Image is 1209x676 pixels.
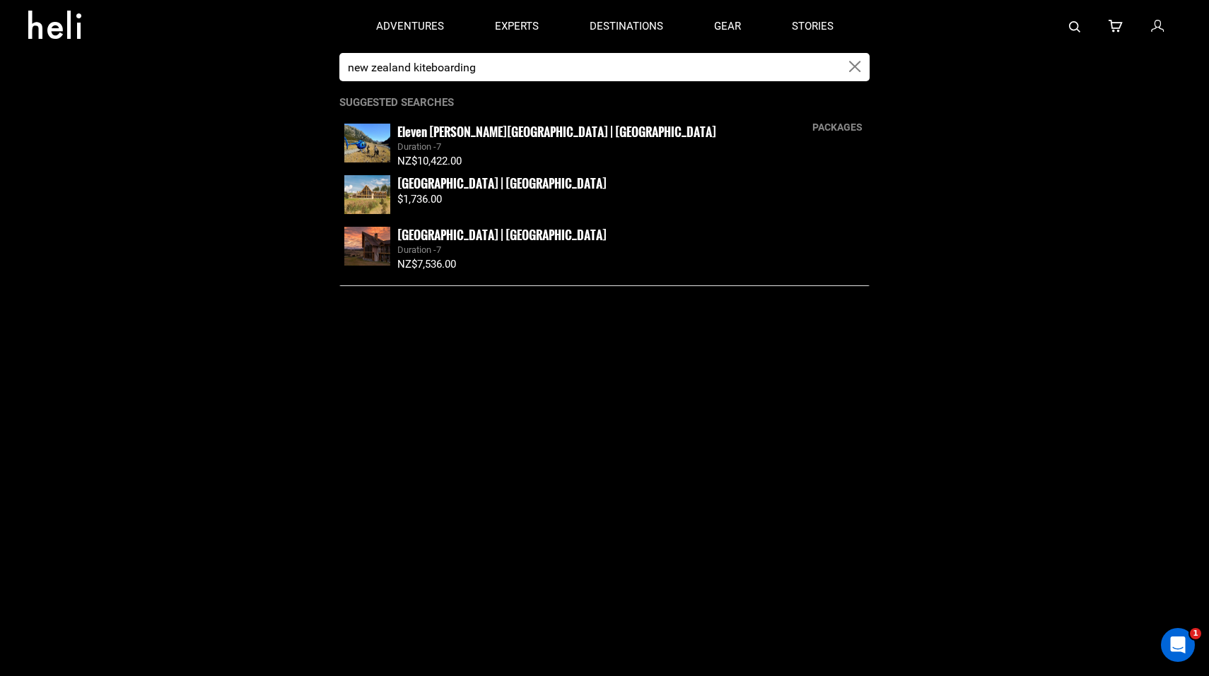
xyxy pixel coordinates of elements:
[590,19,663,34] p: destinations
[339,95,870,110] p: Suggested Searches
[805,120,870,134] div: packages
[397,226,607,244] small: [GEOGRAPHIC_DATA] | [GEOGRAPHIC_DATA]
[397,123,716,141] small: Eleven [PERSON_NAME][GEOGRAPHIC_DATA] | [GEOGRAPHIC_DATA]
[344,175,390,214] img: images
[436,141,441,152] span: 7
[397,141,865,154] div: Duration -
[339,53,841,81] input: Search by Sport, Trip or Operator
[397,258,456,271] span: NZ$7,536.00
[397,244,865,257] div: Duration -
[397,193,442,206] span: $1,736.00
[436,244,441,255] span: 7
[1161,628,1195,662] iframe: Intercom live chat
[1190,628,1201,639] span: 1
[344,227,390,266] img: images
[397,174,607,192] small: [GEOGRAPHIC_DATA] | [GEOGRAPHIC_DATA]
[495,19,539,34] p: experts
[1069,21,1080,32] img: search-bar-icon.svg
[376,19,444,34] p: adventures
[344,124,390,162] img: images
[397,155,462,167] span: NZ$10,422.00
